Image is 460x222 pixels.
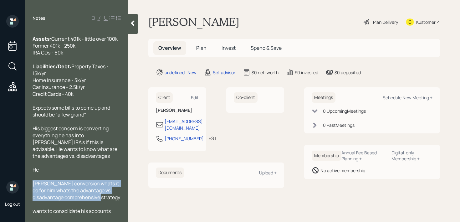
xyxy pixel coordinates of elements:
[33,166,39,173] span: He
[165,118,203,131] div: [EMAIL_ADDRESS][DOMAIN_NAME]
[252,69,279,76] div: $0 net-worth
[416,19,436,25] div: Kustomer
[156,92,173,103] h6: Client
[251,44,282,51] span: Spend & Save
[320,167,365,174] div: No active membership
[323,122,355,128] div: 0 Past Meeting s
[391,150,432,162] div: Digital-only Membership +
[33,104,111,118] span: Expects some bills to come up and should be "a few grand"
[33,63,71,70] span: Liabilities/Debt:
[156,108,199,113] h6: [PERSON_NAME]
[158,44,181,51] span: Overview
[373,19,398,25] div: Plan Delivery
[196,44,207,51] span: Plan
[323,108,366,114] div: 0 Upcoming Meeting s
[165,69,197,76] div: undefined · New
[259,170,277,176] div: Upload +
[6,181,19,194] img: retirable_logo.png
[156,168,184,178] h6: Documents
[5,201,20,207] div: Log out
[335,69,361,76] div: $0 deposited
[312,151,341,161] h6: Membership
[209,135,217,142] div: EST
[33,208,111,214] span: wants to consolidate his accounts
[312,92,335,103] h6: Meetings
[148,15,239,29] h1: [PERSON_NAME]
[33,63,110,97] span: Property Taxes - 15k/yr Home Insurance - 3k/yr Car Insurance - 2.5k/yr Credit Cards - 40k
[213,69,235,76] div: Set advisor
[33,35,51,42] span: Assets:
[341,150,386,162] div: Annual Fee Based Planning +
[383,95,432,101] div: Schedule New Meeting +
[33,15,45,21] label: Notes
[222,44,236,51] span: Invest
[165,135,204,142] div: [PHONE_NUMBER]
[33,35,118,56] span: Current 401k - little over 100k Former 401k - 250k IRA CDs - 60k
[33,180,120,201] span: [PERSON_NAME] conversion whats it do for him whats the advantage vs disadvantage comprehensive st...
[191,95,199,101] div: Edit
[33,125,118,159] span: His biggest concern is converting everything he has into [PERSON_NAME] IRA's if this is advisable...
[234,92,258,103] h6: Co-client
[295,69,318,76] div: $0 invested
